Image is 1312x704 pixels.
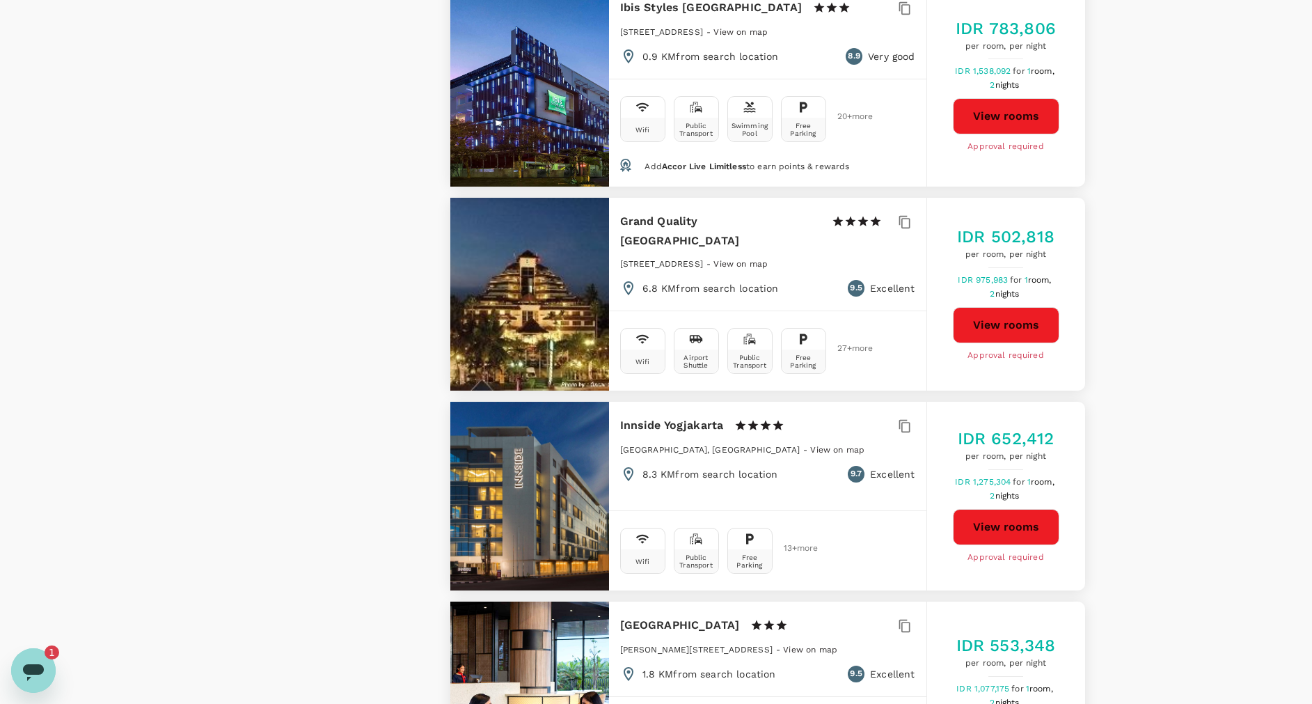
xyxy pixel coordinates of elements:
p: 8.3 KM from search location [642,467,778,481]
span: [PERSON_NAME][STREET_ADDRESS] [620,645,773,655]
span: Accor Live Limitless [662,162,746,171]
div: Free Parking [731,554,769,569]
a: View on map [713,26,768,37]
div: Swimming Pool [731,122,769,137]
span: View on map [810,445,864,455]
span: 9.5 [850,667,862,681]
iframe: Button to launch messaging window, 1 unread message [11,648,56,693]
p: Excellent [870,281,915,295]
h6: [GEOGRAPHIC_DATA] [620,616,740,635]
span: IDR 1,275,304 [955,477,1013,487]
span: 13 + more [784,544,805,553]
span: Approval required [967,551,1044,565]
h6: Innside Yogjakarta [620,416,724,435]
div: Free Parking [784,354,823,369]
span: 20 + more [837,112,858,121]
div: Wifi [635,558,650,565]
p: Excellent [870,667,915,681]
span: for [1011,684,1025,694]
span: - [706,27,713,37]
a: View on map [783,643,837,655]
span: for [1010,275,1024,285]
p: 6.8 KM from search location [642,281,779,295]
h5: IDR 783,806 [956,17,1056,40]
span: room, [1028,275,1052,285]
a: View on map [713,258,768,269]
span: per room, per night [958,450,1054,464]
p: 1.8 KM from search location [642,667,776,681]
button: View rooms [953,98,1059,134]
div: Public Transport [677,554,716,569]
p: Excellent [870,467,915,481]
span: 1 [1026,684,1055,694]
span: nights [995,289,1020,299]
div: Free Parking [784,122,823,137]
span: View on map [713,27,768,37]
span: Add to earn points & rewards [645,162,849,171]
span: for [1013,66,1027,76]
span: [GEOGRAPHIC_DATA], [GEOGRAPHIC_DATA] [620,445,800,455]
span: Approval required [967,140,1044,154]
h5: IDR 502,818 [957,226,1054,248]
span: room, [1029,684,1053,694]
span: - [706,259,713,269]
span: View on map [713,259,768,269]
div: Wifi [635,358,650,366]
span: - [803,445,810,455]
iframe: Number of unread messages [45,646,72,659]
span: 9.7 [851,467,862,481]
span: 2 [990,491,1021,501]
span: nights [995,80,1020,90]
button: View rooms [953,307,1059,343]
h6: Grand Quality [GEOGRAPHIC_DATA] [620,212,821,251]
span: 1 [1027,477,1057,487]
span: [STREET_ADDRESS] [620,259,703,269]
h5: IDR 553,348 [956,634,1056,657]
span: View on map [783,645,837,655]
span: per room, per night [957,248,1054,262]
div: Public Transport [677,122,716,137]
span: 9.5 [850,281,862,295]
span: IDR 1,538,092 [955,66,1013,76]
span: 8.9 [848,49,860,63]
p: Very good [868,49,915,63]
span: Approval required [967,349,1044,363]
span: 1 [1027,66,1057,76]
span: IDR 975,983 [958,275,1010,285]
span: nights [995,491,1020,501]
h5: IDR 652,412 [958,428,1054,450]
span: per room, per night [956,657,1056,671]
span: room, [1031,477,1054,487]
span: IDR 1,077,175 [956,684,1011,694]
span: 2 [990,289,1021,299]
button: View rooms [953,509,1059,545]
span: 2 [990,80,1021,90]
span: [STREET_ADDRESS] [620,27,703,37]
span: 1 [1025,275,1054,285]
a: View on map [810,444,864,455]
div: Public Transport [731,354,769,369]
span: - [776,645,783,655]
span: for [1013,477,1027,487]
span: room, [1031,66,1054,76]
span: 27 + more [837,344,858,353]
div: Airport Shuttle [677,354,716,369]
span: per room, per night [956,40,1056,54]
p: 0.9 KM from search location [642,49,779,63]
div: Wifi [635,126,650,134]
